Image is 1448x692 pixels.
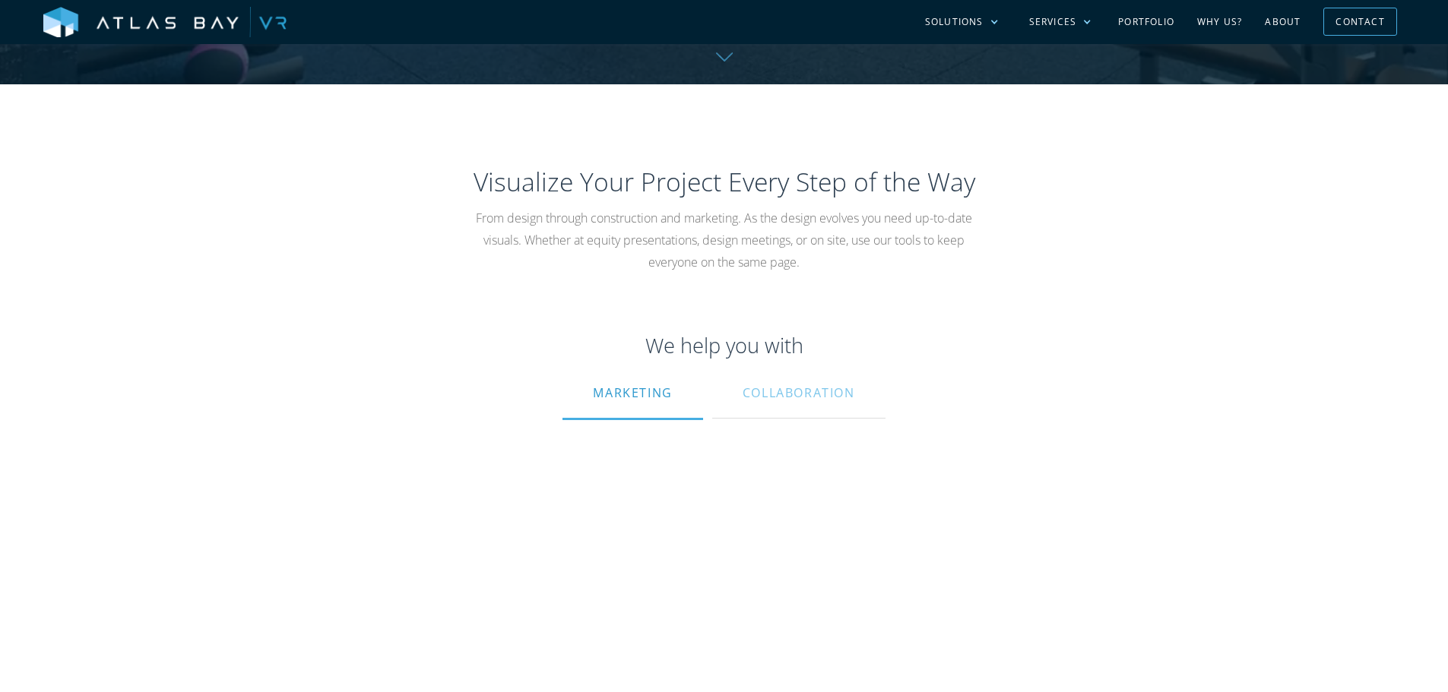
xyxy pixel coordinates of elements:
[1029,15,1077,29] div: Services
[593,374,672,411] div: Marketing
[716,52,733,62] img: Down further on page
[1336,10,1384,33] div: Contact
[743,374,855,411] div: Collaboration
[268,331,1180,360] h3: We help you with
[268,164,1180,200] h2: Visualize Your Project Every Step of the Way
[43,7,287,39] img: Atlas Bay VR Logo
[458,207,990,273] p: From design through construction and marketing. As the design evolves you need up-to-date visuals...
[925,15,984,29] div: Solutions
[1323,8,1396,36] a: Contact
